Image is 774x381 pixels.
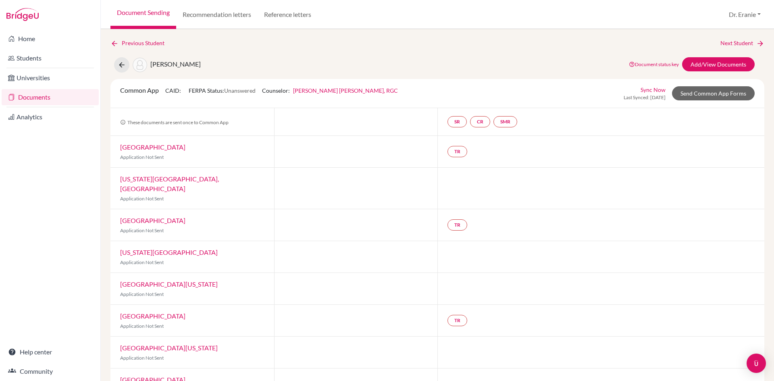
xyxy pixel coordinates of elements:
a: Help center [2,344,99,360]
span: Unanswered [224,87,256,94]
a: Documents [2,89,99,105]
span: Application Not Sent [120,154,164,160]
span: Application Not Sent [120,227,164,233]
a: [GEOGRAPHIC_DATA] [120,312,185,320]
a: [PERSON_NAME] [PERSON_NAME], RGC [293,87,398,94]
a: [US_STATE][GEOGRAPHIC_DATA], [GEOGRAPHIC_DATA] [120,175,219,192]
a: TR [447,315,467,326]
span: Counselor: [262,87,398,94]
a: [US_STATE][GEOGRAPHIC_DATA] [120,248,218,256]
a: Home [2,31,99,47]
a: TR [447,219,467,231]
button: Dr. Eranie [725,7,764,22]
a: [GEOGRAPHIC_DATA][US_STATE] [120,280,218,288]
img: Bridge-U [6,8,39,21]
a: [GEOGRAPHIC_DATA] [120,217,185,224]
span: Application Not Sent [120,323,164,329]
a: Send Common App Forms [672,86,755,100]
a: Document status key [629,61,679,67]
span: Application Not Sent [120,291,164,297]
a: Universities [2,70,99,86]
span: [PERSON_NAME] [150,60,201,68]
a: [GEOGRAPHIC_DATA] [120,143,185,151]
span: These documents are sent once to Common App [120,119,229,125]
a: Next Student [720,39,764,48]
span: Last Synced: [DATE] [624,94,666,101]
a: Community [2,363,99,379]
div: Open Intercom Messenger [747,354,766,373]
a: Students [2,50,99,66]
a: Analytics [2,109,99,125]
span: CAID: [165,87,182,94]
a: Add/View Documents [682,57,755,71]
span: Common App [120,86,159,94]
a: CR [470,116,490,127]
a: TR [447,146,467,157]
a: Sync Now [641,85,666,94]
span: Application Not Sent [120,355,164,361]
a: SR [447,116,467,127]
a: [GEOGRAPHIC_DATA][US_STATE] [120,344,218,352]
span: Application Not Sent [120,196,164,202]
span: Application Not Sent [120,259,164,265]
a: SMR [493,116,517,127]
span: FERPA Status: [189,87,256,94]
a: Previous Student [110,39,171,48]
